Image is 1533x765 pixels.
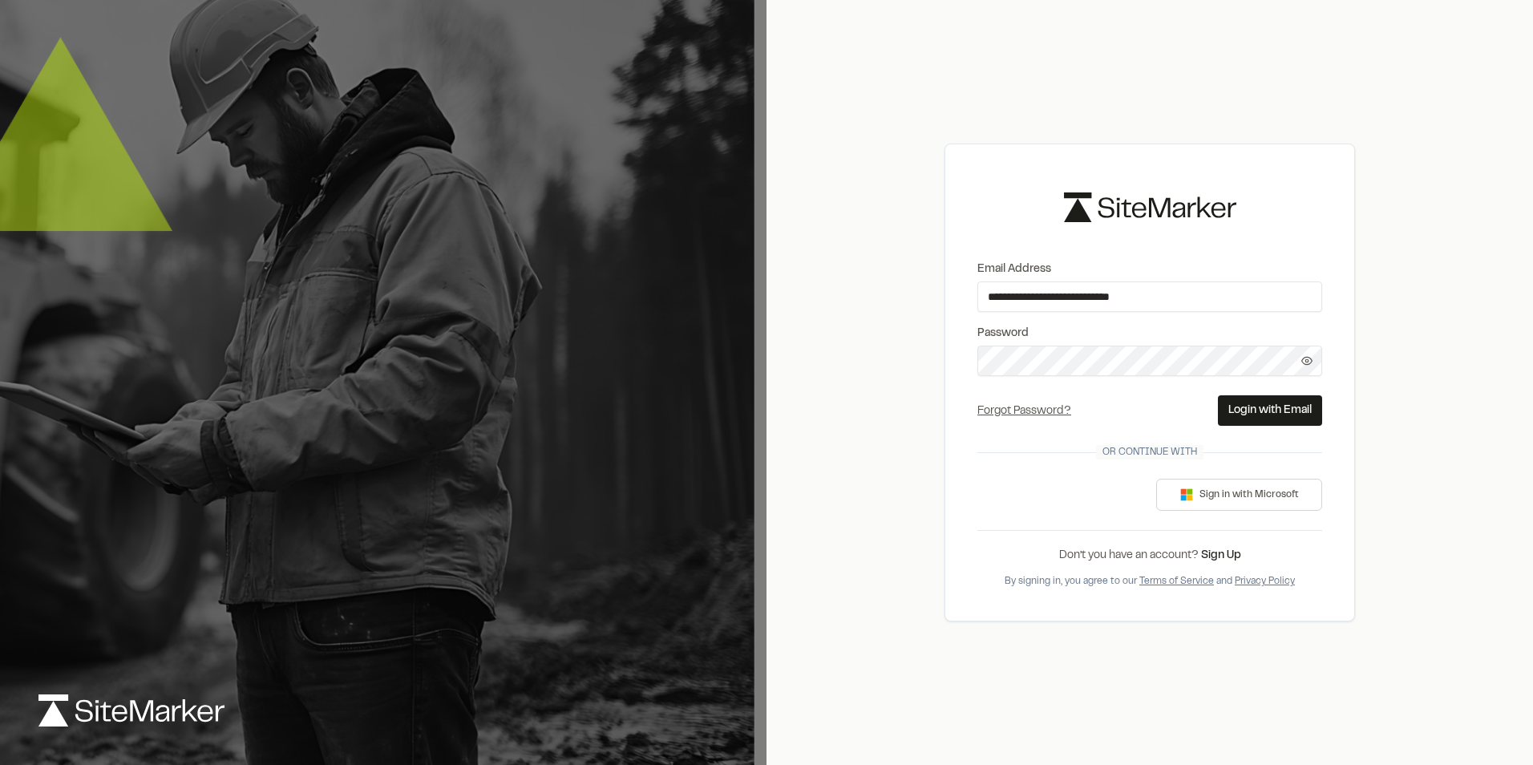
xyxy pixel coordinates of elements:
[1156,479,1322,511] button: Sign in with Microsoft
[1139,574,1214,589] button: Terms of Service
[38,694,224,727] img: logo-white-rebrand.svg
[1218,395,1322,426] button: Login with Email
[977,325,1322,342] label: Password
[1064,192,1236,222] img: logo-black-rebrand.svg
[1201,551,1241,561] a: Sign Up
[977,407,1071,416] a: Forgot Password?
[1096,445,1203,459] span: Or continue with
[969,477,1133,512] iframe: Sign in with Google Button
[1235,574,1295,589] button: Privacy Policy
[977,261,1322,278] label: Email Address
[977,574,1322,589] div: By signing in, you agree to our and
[977,547,1322,565] div: Don’t you have an account?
